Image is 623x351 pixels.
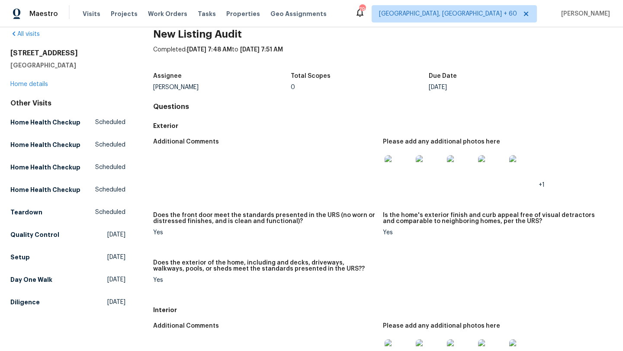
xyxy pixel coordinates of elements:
[111,10,138,18] span: Projects
[107,275,125,284] span: [DATE]
[107,298,125,306] span: [DATE]
[95,208,125,217] span: Scheduled
[10,208,42,217] h5: Teardown
[291,84,429,90] div: 0
[10,272,125,287] a: Day One Walk[DATE]
[226,10,260,18] span: Properties
[291,73,331,79] h5: Total Scopes
[10,81,48,87] a: Home details
[10,160,125,175] a: Home Health CheckupScheduled
[107,230,125,239] span: [DATE]
[10,249,125,265] a: Setup[DATE]
[10,275,52,284] h5: Day One Walk
[10,115,125,130] a: Home Health CheckupScheduled
[153,323,219,329] h5: Additional Comments
[95,185,125,194] span: Scheduled
[10,253,30,262] h5: Setup
[95,163,125,172] span: Scheduled
[539,182,545,188] span: +1
[153,84,291,90] div: [PERSON_NAME]
[383,323,500,329] h5: Please add any additional photos here
[10,294,125,310] a: Diligence[DATE]
[153,230,376,236] div: Yes
[29,10,58,18] span: Maestro
[10,31,40,37] a: All visits
[10,99,125,108] div: Other Visits
[10,185,80,194] h5: Home Health Checkup
[153,30,613,38] h2: New Listing Audit
[10,227,125,243] a: Quality Control[DATE]
[270,10,327,18] span: Geo Assignments
[383,230,606,236] div: Yes
[10,163,80,172] h5: Home Health Checkup
[10,137,125,153] a: Home Health CheckupScheduled
[153,73,182,79] h5: Assignee
[198,11,216,17] span: Tasks
[10,118,80,127] h5: Home Health Checkup
[558,10,610,18] span: [PERSON_NAME]
[383,212,606,224] h5: Is the home's exterior finish and curb appeal free of visual detractors and comparable to neighbo...
[359,5,365,14] div: 790
[153,102,613,111] h4: Questions
[107,253,125,262] span: [DATE]
[240,47,283,53] span: [DATE] 7:51 AM
[10,140,80,149] h5: Home Health Checkup
[10,204,125,220] a: TeardownScheduled
[153,121,613,130] h5: Exterior
[83,10,100,18] span: Visits
[10,298,40,306] h5: Diligence
[10,49,125,57] h2: [STREET_ADDRESS]
[429,84,567,90] div: [DATE]
[153,45,613,68] div: Completed: to
[10,182,125,198] a: Home Health CheckupScheduled
[153,139,219,145] h5: Additional Comments
[10,230,59,239] h5: Quality Control
[379,10,517,18] span: [GEOGRAPHIC_DATA], [GEOGRAPHIC_DATA] + 60
[153,277,376,283] div: Yes
[187,47,232,53] span: [DATE] 7:48 AM
[429,73,457,79] h5: Due Date
[95,118,125,127] span: Scheduled
[95,140,125,149] span: Scheduled
[153,306,613,314] h5: Interior
[153,212,376,224] h5: Does the front door meet the standards presented in the URS (no worn or distressed finishes, and ...
[383,139,500,145] h5: Please add any additional photos here
[153,260,376,272] h5: Does the exterior of the home, including and decks, driveways, walkways, pools, or sheds meet the...
[10,61,125,70] h5: [GEOGRAPHIC_DATA]
[148,10,187,18] span: Work Orders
